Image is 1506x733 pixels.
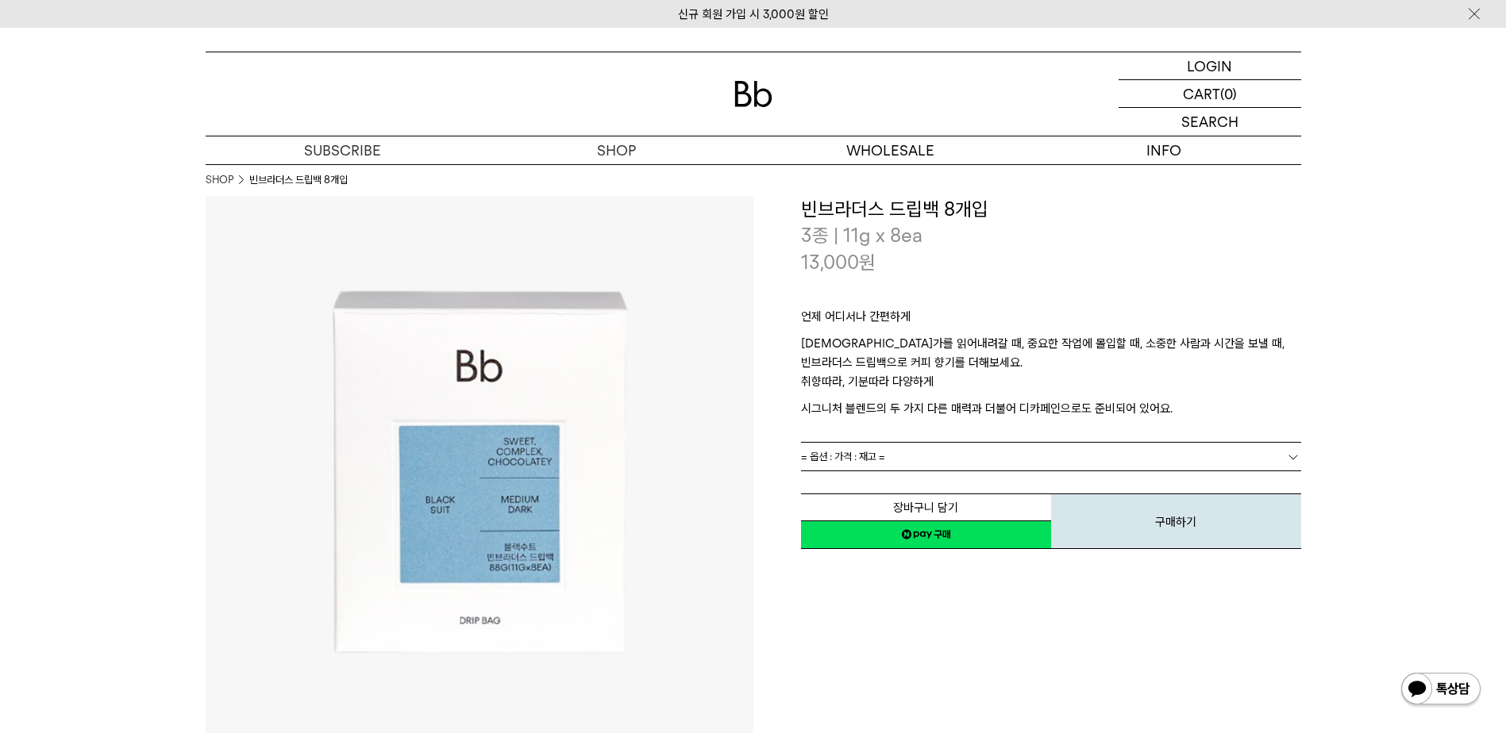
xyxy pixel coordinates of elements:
[753,136,1027,164] p: WHOLESALE
[801,520,1051,549] a: 새창
[801,222,1301,249] p: 3종 | 11g x 8ea
[1187,52,1232,79] p: LOGIN
[859,251,876,274] span: 원
[249,172,348,188] li: 빈브라더스 드립백 8개입
[480,136,753,164] a: SHOP
[801,399,1301,418] p: 시그니처 블렌드의 두 가지 다른 매력과 더불어 디카페인으로도 준비되어 있어요.
[801,372,1301,399] p: 취향따라, 기분따라 다양하게
[206,136,480,164] a: SUBSCRIBE
[801,334,1301,372] p: [DEMOGRAPHIC_DATA]가를 읽어내려갈 때, 중요한 작업에 몰입할 때, 소중한 사람과 시간을 보낼 때, 빈브라더스 드립백으로 커피 향기를 더해보세요.
[801,443,885,470] span: = 옵션 : 가격 : 재고 =
[801,196,1301,223] h3: 빈브라더스 드립백 8개입
[1119,80,1301,108] a: CART (0)
[1220,80,1237,107] p: (0)
[801,249,876,276] p: 13,000
[1119,52,1301,80] a: LOGIN
[1181,108,1238,136] p: SEARCH
[1400,671,1482,709] img: 카카오톡 채널 1:1 채팅 버튼
[734,81,772,107] img: 로고
[801,493,1051,521] button: 장바구니 담기
[1183,80,1220,107] p: CART
[1051,493,1301,549] button: 구매하기
[678,7,829,21] a: 신규 회원 가입 시 3,000원 할인
[801,307,1301,334] p: 언제 어디서나 간편하게
[206,172,233,188] a: SHOP
[1027,136,1301,164] p: INFO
